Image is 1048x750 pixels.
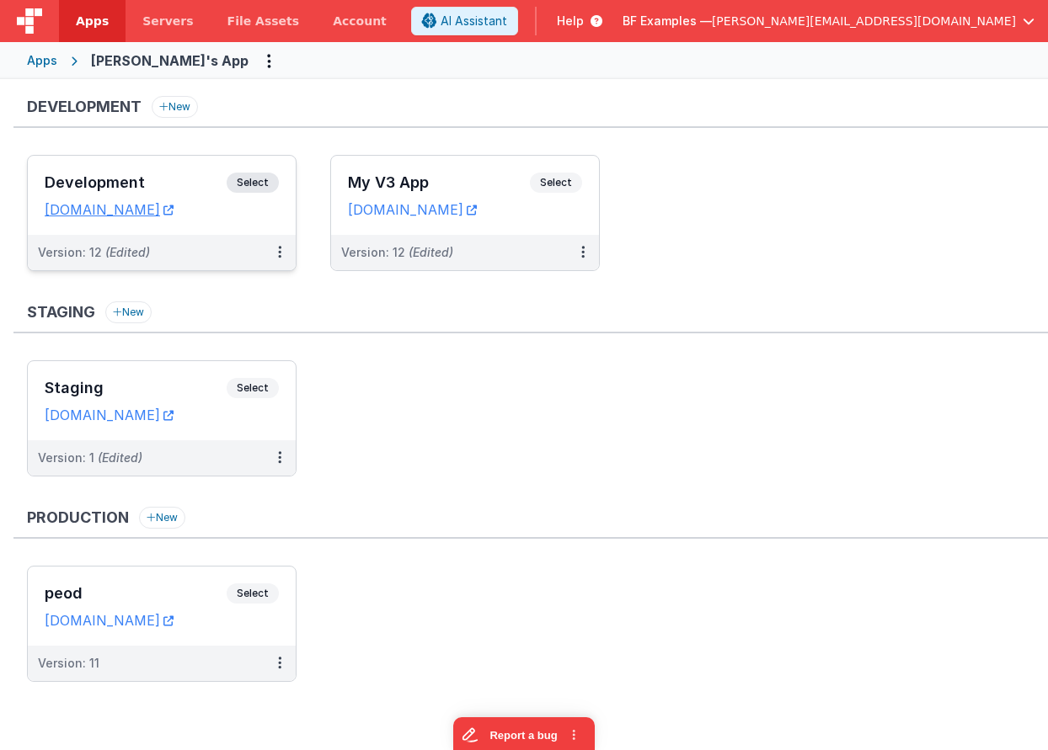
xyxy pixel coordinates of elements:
h3: Staging [27,304,95,321]
div: [PERSON_NAME]'s App [91,51,249,71]
span: BF Examples — [623,13,712,29]
h3: Staging [45,380,227,396]
span: File Assets [227,13,300,29]
span: (Edited) [105,245,150,259]
span: Apps [76,13,109,29]
button: Options [255,47,282,74]
span: [PERSON_NAME][EMAIL_ADDRESS][DOMAIN_NAME] [712,13,1016,29]
div: Version: 1 [38,449,142,466]
div: Version: 12 [341,244,453,261]
div: Apps [27,52,57,69]
a: [DOMAIN_NAME] [45,201,174,218]
span: (Edited) [409,245,453,259]
button: AI Assistant [411,7,518,35]
span: Select [227,173,279,193]
button: BF Examples — [PERSON_NAME][EMAIL_ADDRESS][DOMAIN_NAME] [623,13,1035,29]
span: Select [227,583,279,604]
button: New [105,301,152,323]
h3: Development [45,174,227,191]
button: New [139,507,185,529]
button: New [152,96,198,118]
a: [DOMAIN_NAME] [348,201,477,218]
span: Select [227,378,279,398]
span: Servers [142,13,193,29]
div: Version: 11 [38,655,99,672]
span: (Edited) [98,450,142,465]
h3: peod [45,585,227,602]
span: Help [557,13,584,29]
h3: My V3 App [348,174,530,191]
span: AI Assistant [441,13,507,29]
h3: Development [27,98,142,115]
div: Version: 12 [38,244,150,261]
a: [DOMAIN_NAME] [45,612,174,629]
h3: Production [27,509,129,526]
span: Select [530,173,582,193]
a: [DOMAIN_NAME] [45,407,174,423]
